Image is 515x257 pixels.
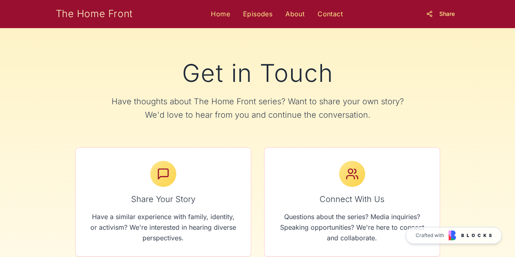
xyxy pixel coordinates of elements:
a: Home [211,9,230,19]
h3: Connect With Us [278,193,427,205]
a: Crafted with [405,227,502,244]
a: About [285,9,305,19]
img: Blocks [449,231,492,240]
h1: Get in Touch [75,61,440,85]
a: The Home Front [56,7,133,20]
h3: Share Your Story [89,193,238,205]
button: Share [421,7,460,21]
span: Crafted with [416,232,444,239]
p: Questions about the series? Media inquiries? Speaking opportunities? We're here to connect and co... [278,211,427,243]
p: Have a similar experience with family, identity, or activism? We're interested in hearing diverse... [89,211,238,243]
a: Contact [318,9,343,19]
p: Have thoughts about The Home Front series? Want to share your own story? We'd love to hear from y... [101,95,414,121]
span: Share [439,10,455,18]
a: Episodes [243,9,272,19]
